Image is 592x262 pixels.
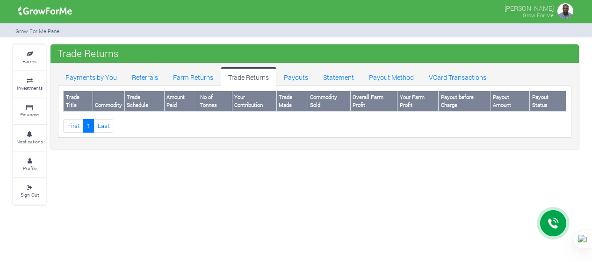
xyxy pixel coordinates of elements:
[63,119,83,133] a: First
[221,67,276,86] a: Trade Returns
[308,91,350,112] th: Commodity Sold
[124,67,166,86] a: Referrals
[63,119,566,133] nav: Page Navigation
[13,45,46,71] a: Farms
[421,67,494,86] a: VCard Transactions
[15,28,61,35] small: Grow For Me Panel
[22,58,36,64] small: Farms
[83,119,94,133] a: 1
[55,44,121,63] span: Trade Returns
[198,91,232,112] th: No of Tonnes
[13,71,46,97] a: Investments
[276,67,316,86] a: Payouts
[13,152,46,177] a: Profile
[58,67,124,86] a: Payments by You
[21,191,39,198] small: Sign Out
[361,67,421,86] a: Payout Method
[16,138,43,145] small: Notifications
[124,91,164,112] th: Trade Schedule
[491,91,530,112] th: Payout Amount
[530,91,566,112] th: Payout Status
[164,91,198,112] th: Amount Paid
[64,91,93,112] th: Trade Title
[439,91,491,112] th: Payout before Charge
[13,125,46,151] a: Notifications
[556,2,575,21] img: growforme image
[316,67,361,86] a: Statement
[166,67,221,86] a: Farm Returns
[350,91,397,112] th: Overall Farm Profit
[13,99,46,124] a: Finances
[23,165,36,171] small: Profile
[15,2,75,21] img: growforme image
[13,178,46,204] a: Sign Out
[523,12,554,19] small: Grow For Me
[17,85,43,91] small: Investments
[20,111,39,118] small: Finances
[276,91,308,112] th: Trade Made
[94,119,113,133] a: Last
[232,91,276,112] th: Your Contribution
[505,2,554,13] p: [PERSON_NAME]
[397,91,439,112] th: Your Farm Profit
[93,91,124,112] th: Commodity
